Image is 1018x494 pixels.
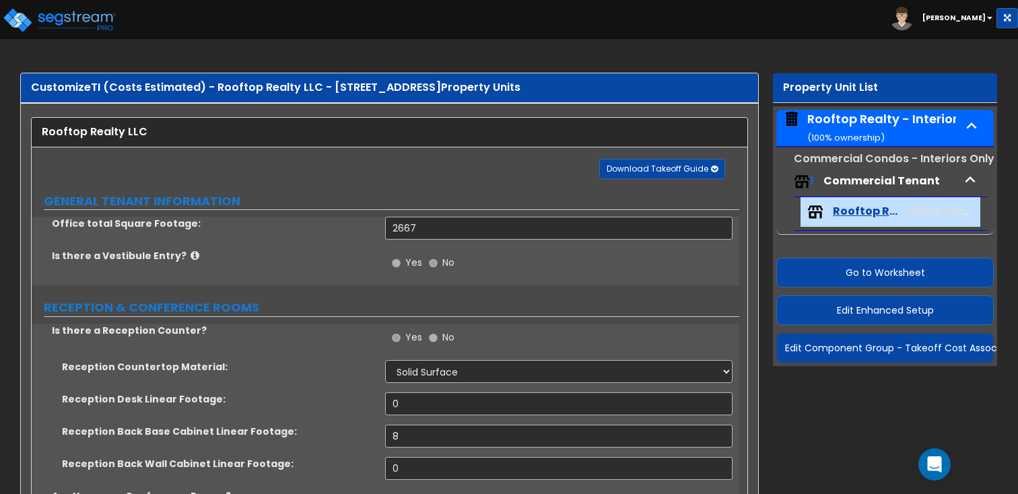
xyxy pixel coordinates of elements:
[776,295,994,325] button: Edit Enhanced Setup
[922,13,986,23] b: [PERSON_NAME]
[833,204,899,219] span: Rooftop Realty LLC
[42,125,737,140] div: Rooftop Realty LLC
[31,80,748,96] div: Customize Property Units
[405,256,422,269] span: Yes
[52,324,375,337] label: Is there a Reception Counter?
[91,79,441,95] span: TI (Costs Estimated) - Rooftop Realty LLC - [STREET_ADDRESS]
[62,392,375,406] label: Reception Desk Linear Footage:
[794,174,810,190] img: tenants.png
[776,258,994,287] button: Go to Worksheet
[807,204,823,220] img: tenants.png
[429,330,438,345] input: No
[405,330,422,344] span: Yes
[52,217,375,230] label: Office total Square Footage:
[807,110,1003,145] div: Rooftop Realty - Interior Condo
[392,256,401,271] input: Yes
[607,163,708,174] span: Download Takeoff Guide
[599,159,725,179] button: Download Takeoff Guide
[44,192,739,210] label: GENERAL TENANT INFORMATION
[52,249,375,262] label: Is there a Vestibule Entry?
[442,256,454,269] span: No
[62,360,375,374] label: Reception Countertop Material:
[442,330,454,344] span: No
[823,173,940,188] span: Commercial Tenant
[62,457,375,470] label: Reception Back Wall Cabinet Linear Footage:
[783,110,956,145] span: Rooftop Realty - Interior Condo
[191,250,199,260] i: click for more info!
[890,7,914,30] img: avatar.png
[907,203,983,219] span: Office Tenant
[429,256,438,271] input: No
[794,151,994,166] small: Commercial Condos - Interiors Only
[44,299,739,316] label: RECEPTION & CONFERENCE ROOMS
[807,131,885,144] small: ( 100 % ownership)
[2,7,116,34] img: logo_pro_r.png
[62,425,375,438] label: Reception Back Base Cabinet Linear Footage:
[392,330,401,345] input: Yes
[810,173,814,188] span: 1
[783,110,801,128] img: building.svg
[783,80,987,96] div: Property Unit List
[918,448,951,481] div: Open Intercom Messenger
[776,333,994,363] button: Edit Component Group - Takeoff Cost Associations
